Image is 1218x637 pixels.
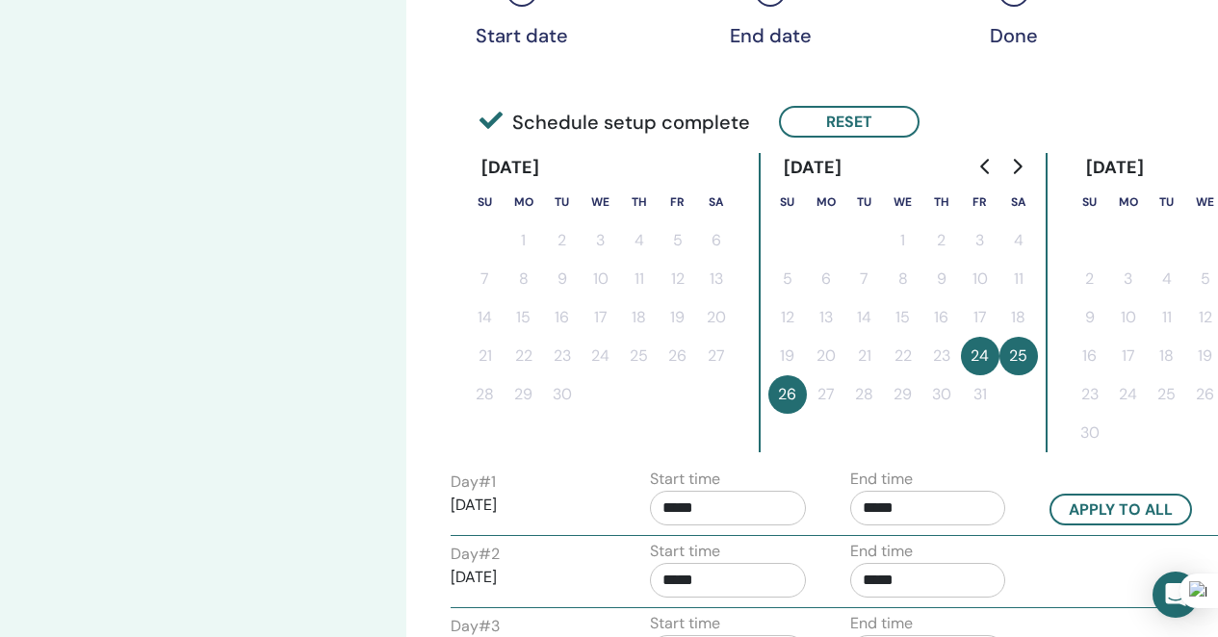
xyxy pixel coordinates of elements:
[620,337,659,375] button: 25
[466,153,556,183] div: [DATE]
[1153,572,1199,618] div: Open Intercom Messenger
[466,298,505,337] button: 14
[543,260,582,298] button: 9
[466,260,505,298] button: 7
[1071,153,1160,183] div: [DATE]
[505,221,543,260] button: 1
[1071,298,1109,337] button: 9
[1148,337,1186,375] button: 18
[582,337,620,375] button: 24
[659,337,697,375] button: 26
[966,24,1062,47] div: Done
[845,337,884,375] button: 21
[650,612,720,635] label: Start time
[768,298,807,337] button: 12
[1148,375,1186,414] button: 25
[922,260,961,298] button: 9
[1109,337,1148,375] button: 17
[582,183,620,221] th: Wednesday
[845,298,884,337] button: 14
[722,24,818,47] div: End date
[884,337,922,375] button: 22
[884,375,922,414] button: 29
[884,260,922,298] button: 8
[999,260,1038,298] button: 11
[543,375,582,414] button: 30
[807,375,845,414] button: 27
[697,183,736,221] th: Saturday
[999,183,1038,221] th: Saturday
[620,221,659,260] button: 4
[999,337,1038,375] button: 25
[466,375,505,414] button: 28
[807,183,845,221] th: Monday
[922,298,961,337] button: 16
[768,375,807,414] button: 26
[505,183,543,221] th: Monday
[1109,183,1148,221] th: Monday
[1148,260,1186,298] button: 4
[850,468,913,491] label: End time
[999,221,1038,260] button: 4
[505,375,543,414] button: 29
[845,183,884,221] th: Tuesday
[961,260,999,298] button: 10
[850,540,913,563] label: End time
[922,183,961,221] th: Thursday
[505,298,543,337] button: 15
[768,337,807,375] button: 19
[650,468,720,491] label: Start time
[1001,147,1032,186] button: Go to next month
[845,375,884,414] button: 28
[1050,494,1192,525] button: Apply to all
[620,260,659,298] button: 11
[582,260,620,298] button: 10
[1071,260,1109,298] button: 2
[884,298,922,337] button: 15
[971,147,1001,186] button: Go to previous month
[1148,183,1186,221] th: Tuesday
[479,108,750,137] span: Schedule setup complete
[884,183,922,221] th: Wednesday
[659,298,697,337] button: 19
[807,298,845,337] button: 13
[543,221,582,260] button: 2
[505,260,543,298] button: 8
[961,337,999,375] button: 24
[1109,375,1148,414] button: 24
[807,337,845,375] button: 20
[999,298,1038,337] button: 18
[961,221,999,260] button: 3
[1071,414,1109,452] button: 30
[451,471,496,494] label: Day # 1
[451,566,607,589] p: [DATE]
[884,221,922,260] button: 1
[922,221,961,260] button: 2
[697,337,736,375] button: 27
[466,183,505,221] th: Sunday
[961,375,999,414] button: 31
[582,221,620,260] button: 3
[768,260,807,298] button: 5
[505,337,543,375] button: 22
[543,298,582,337] button: 16
[650,540,720,563] label: Start time
[620,183,659,221] th: Thursday
[543,337,582,375] button: 23
[961,183,999,221] th: Friday
[1071,183,1109,221] th: Sunday
[451,543,500,566] label: Day # 2
[779,106,920,138] button: Reset
[474,24,570,47] div: Start date
[659,221,697,260] button: 5
[768,183,807,221] th: Sunday
[961,298,999,337] button: 17
[922,337,961,375] button: 23
[1109,260,1148,298] button: 3
[582,298,620,337] button: 17
[1109,298,1148,337] button: 10
[922,375,961,414] button: 30
[697,298,736,337] button: 20
[807,260,845,298] button: 6
[543,183,582,221] th: Tuesday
